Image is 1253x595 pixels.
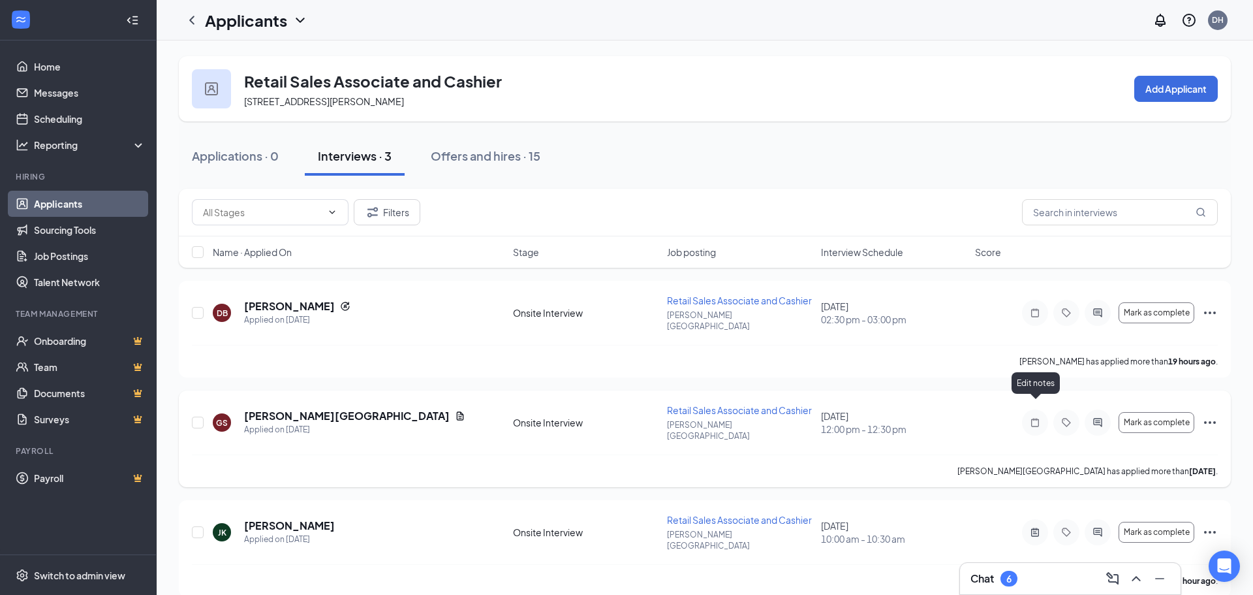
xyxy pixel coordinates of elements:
button: ComposeMessage [1102,568,1123,589]
div: DB [217,308,228,319]
a: ChevronLeft [184,12,200,28]
div: Onsite Interview [513,306,659,319]
b: 19 hours ago [1168,357,1216,366]
span: 12:00 pm - 12:30 pm [821,423,967,436]
svg: Analysis [16,138,29,152]
div: Onsite Interview [513,526,659,539]
span: Mark as complete [1124,528,1190,537]
div: Applied on [DATE] [244,423,465,436]
b: an hour ago [1172,576,1216,586]
span: Stage [513,246,539,259]
span: Mark as complete [1124,308,1190,317]
svg: Note [1027,417,1043,428]
img: user icon [205,82,218,95]
svg: QuestionInfo [1181,12,1197,28]
p: [PERSON_NAME][GEOGRAPHIC_DATA] has applied more than . [957,466,1218,477]
span: Interview Schedule [821,246,903,259]
div: Edit notes [1012,372,1060,394]
svg: Note [1027,308,1043,318]
svg: Settings [16,569,29,582]
input: Search in interviews [1022,199,1218,225]
div: Hiring [16,171,143,182]
button: Mark as complete [1119,522,1194,543]
button: Mark as complete [1119,302,1194,323]
input: All Stages [203,205,322,219]
button: Add Applicant [1134,76,1218,102]
button: Filter Filters [354,199,420,225]
div: Offers and hires · 15 [431,148,540,164]
button: Mark as complete [1119,412,1194,433]
div: [DATE] [821,410,967,436]
svg: Tag [1059,417,1074,428]
a: Job Postings [34,243,146,269]
span: Job posting [667,246,716,259]
span: [STREET_ADDRESS][PERSON_NAME] [244,95,404,107]
svg: ChevronDown [327,207,337,217]
div: Interviews · 3 [318,148,392,164]
div: Applied on [DATE] [244,314,350,327]
div: Applications · 0 [192,148,279,164]
svg: ActiveNote [1027,527,1043,538]
svg: ActiveChat [1090,417,1106,428]
button: ChevronUp [1126,568,1147,589]
div: Applied on [DATE] [244,533,335,546]
svg: Collapse [126,14,139,27]
div: [DATE] [821,300,967,326]
div: [DATE] [821,519,967,545]
p: [PERSON_NAME] has applied more than . [1019,356,1218,367]
svg: WorkstreamLogo [14,13,27,26]
h5: [PERSON_NAME] [244,519,335,533]
a: Applicants [34,191,146,217]
h5: [PERSON_NAME] [244,299,335,314]
svg: ActiveChat [1090,308,1106,318]
a: PayrollCrown [34,465,146,491]
a: DocumentsCrown [34,380,146,406]
div: 6 [1006,573,1012,585]
a: Talent Network [34,269,146,295]
div: Open Intercom Messenger [1209,551,1240,582]
svg: Minimize [1152,571,1168,587]
svg: ActiveChat [1090,527,1106,538]
span: 02:30 pm - 03:00 pm [821,313,967,326]
svg: Ellipses [1202,415,1218,430]
p: [PERSON_NAME][GEOGRAPHIC_DATA] [667,419,813,442]
svg: Filter [365,204,380,220]
svg: Ellipses [1202,524,1218,540]
span: Retail Sales Associate and Cashier [667,404,812,416]
svg: ComposeMessage [1105,571,1121,587]
h3: Retail Sales Associate and Cashier [244,70,502,92]
svg: Notifications [1152,12,1168,28]
svg: Tag [1059,308,1074,318]
p: [PERSON_NAME][GEOGRAPHIC_DATA] [667,529,813,551]
div: Reporting [34,138,146,152]
span: Name · Applied On [213,246,292,259]
span: Mark as complete [1124,418,1190,427]
a: SurveysCrown [34,406,146,432]
a: OnboardingCrown [34,328,146,354]
div: Payroll [16,445,143,457]
h3: Chat [970,571,994,586]
div: Onsite Interview [513,416,659,429]
div: GS [216,417,228,428]
div: JK [218,527,226,538]
button: Minimize [1149,568,1170,589]
svg: ChevronDown [292,12,308,28]
div: Switch to admin view [34,569,125,582]
a: TeamCrown [34,354,146,380]
a: Scheduling [34,106,146,132]
h1: Applicants [205,9,287,31]
p: [PERSON_NAME][GEOGRAPHIC_DATA] [667,310,813,332]
span: Retail Sales Associate and Cashier [667,514,812,526]
h5: [PERSON_NAME][GEOGRAPHIC_DATA] [244,409,450,423]
svg: Reapply [340,301,350,312]
a: Home [34,54,146,80]
a: Messages [34,80,146,106]
svg: MagnifyingGlass [1196,207,1206,217]
svg: ChevronUp [1128,571,1144,587]
span: 10:00 am - 10:30 am [821,532,967,545]
div: Team Management [16,308,143,319]
svg: Document [455,411,465,421]
a: Sourcing Tools [34,217,146,243]
span: Score [975,246,1001,259]
svg: Ellipses [1202,305,1218,321]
